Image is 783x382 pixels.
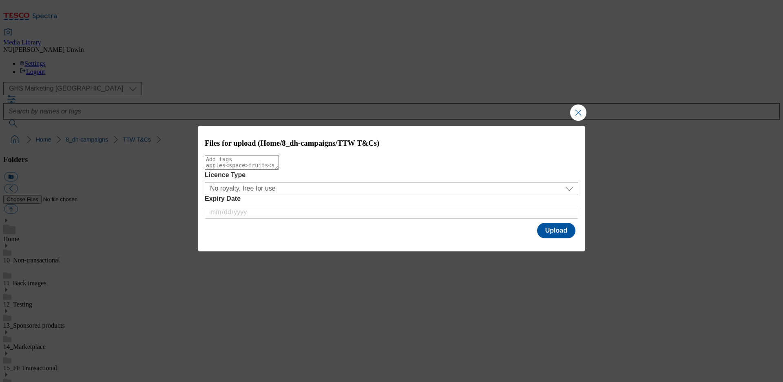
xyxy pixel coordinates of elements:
label: Licence Type [205,171,578,179]
button: Close Modal [570,104,586,121]
label: Expiry Date [205,195,578,202]
button: Upload [537,223,575,238]
h3: Files for upload (Home/8_dh-campaigns/TTW T&Cs) [205,139,578,148]
div: Modal [198,126,585,252]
